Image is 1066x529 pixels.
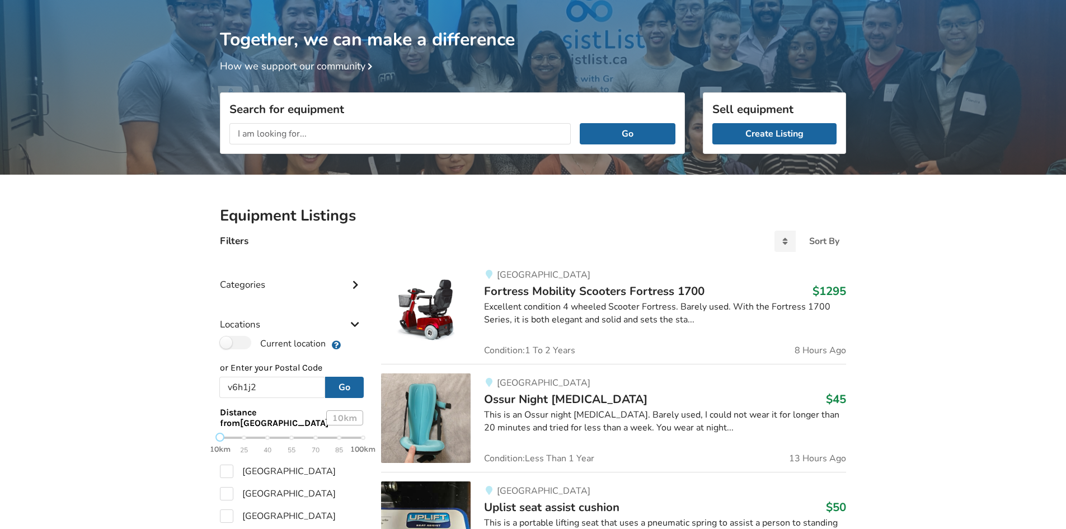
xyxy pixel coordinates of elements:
span: Ossur Night [MEDICAL_DATA] [484,391,647,407]
span: Uplist seat assist cushion [484,499,619,515]
label: Current location [220,336,326,350]
span: Distance from [GEOGRAPHIC_DATA] [220,407,328,428]
h3: $50 [826,500,846,514]
span: [GEOGRAPHIC_DATA] [497,269,590,281]
h4: Filters [220,235,248,247]
strong: 100km [350,444,375,454]
span: 8 Hours Ago [795,346,846,355]
div: 10 km [326,410,363,425]
span: 70 [312,444,320,457]
h3: Search for equipment [229,102,675,116]
div: This is an Ossur night [MEDICAL_DATA]. Barely used, I could not wear it for longer than 20 minute... [484,409,846,434]
a: mobility-ossur night splint[GEOGRAPHIC_DATA]Ossur Night [MEDICAL_DATA]$45This is an Ossur night [... [381,364,846,472]
label: [GEOGRAPHIC_DATA] [220,465,336,478]
img: mobility-ossur night splint [381,373,471,463]
div: Locations [220,296,363,336]
span: 25 [240,444,248,457]
label: [GEOGRAPHIC_DATA] [220,487,336,500]
h2: Equipment Listings [220,206,846,226]
h3: Sell equipment [712,102,837,116]
span: 13 Hours Ago [789,454,846,463]
input: I am looking for... [229,123,571,144]
img: mobility-fortress mobility scooters fortress 1700 [381,265,471,355]
a: mobility-fortress mobility scooters fortress 1700 [GEOGRAPHIC_DATA]Fortress Mobility Scooters For... [381,265,846,364]
span: 55 [288,444,295,457]
div: Sort By [809,237,839,246]
span: Condition: Less Than 1 Year [484,454,594,463]
div: Categories [220,256,363,296]
span: 85 [335,444,343,457]
p: or Enter your Postal Code [220,362,363,374]
h3: $45 [826,392,846,406]
a: How we support our community [220,59,377,73]
input: Post Code [219,377,325,398]
span: Condition: 1 To 2 Years [484,346,575,355]
span: [GEOGRAPHIC_DATA] [497,485,590,497]
div: Excellent condition 4 wheeled Scooter Fortress. Barely used. With the Fortress 1700 Series, it is... [484,301,846,326]
span: 40 [264,444,271,457]
button: Go [580,123,675,144]
span: [GEOGRAPHIC_DATA] [497,377,590,389]
span: Fortress Mobility Scooters Fortress 1700 [484,283,705,299]
a: Create Listing [712,123,837,144]
h3: $1295 [813,284,846,298]
label: [GEOGRAPHIC_DATA] [220,509,336,523]
button: Go [325,377,364,398]
strong: 10km [210,444,231,454]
